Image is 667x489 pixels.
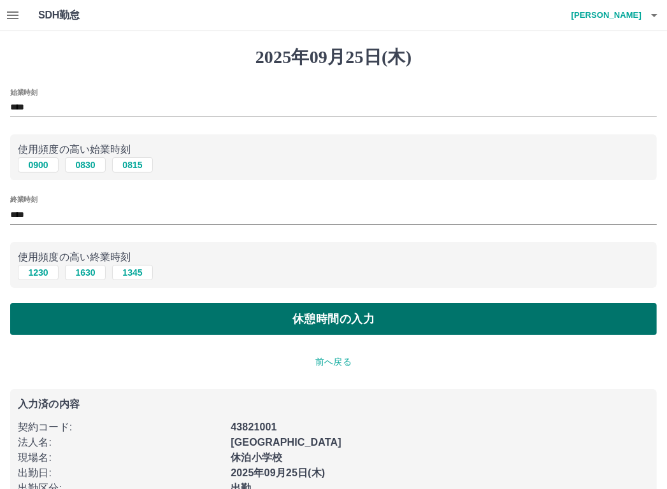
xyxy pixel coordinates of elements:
p: 使用頻度の高い終業時刻 [18,250,649,265]
button: 0815 [112,157,153,173]
button: 1230 [18,265,59,280]
p: 契約コード : [18,420,223,435]
p: 前へ戻る [10,355,657,369]
button: 休憩時間の入力 [10,303,657,335]
button: 0830 [65,157,106,173]
button: 1345 [112,265,153,280]
p: 使用頻度の高い始業時刻 [18,142,649,157]
p: 出勤日 : [18,465,223,481]
p: 法人名 : [18,435,223,450]
button: 0900 [18,157,59,173]
b: [GEOGRAPHIC_DATA] [231,437,341,448]
label: 始業時刻 [10,87,37,97]
b: 43821001 [231,422,276,432]
label: 終業時刻 [10,195,37,204]
p: 現場名 : [18,450,223,465]
p: 入力済の内容 [18,399,649,409]
button: 1630 [65,265,106,280]
b: 休泊小学校 [231,452,282,463]
h1: 2025年09月25日(木) [10,46,657,68]
b: 2025年09月25日(木) [231,467,325,478]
